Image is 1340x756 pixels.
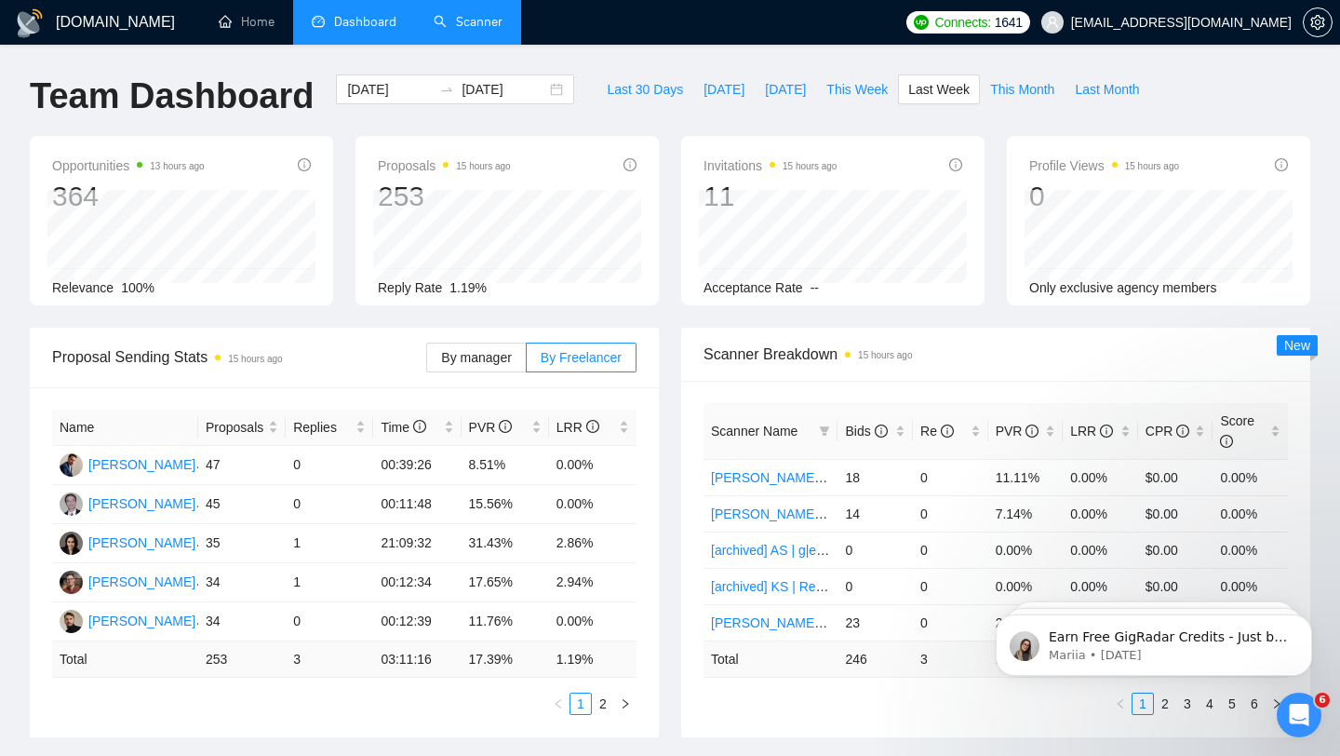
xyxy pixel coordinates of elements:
a: [PERSON_NAME] | Low Code | DA [711,615,916,630]
a: homeHome [219,14,275,30]
td: 253 [198,641,286,678]
td: 45 [198,485,286,524]
button: left [547,693,569,715]
td: 0.00% [1213,532,1288,568]
span: 1.19% [449,280,487,295]
td: 0 [286,446,373,485]
span: to [439,82,454,97]
span: This Month [990,79,1054,100]
span: Opportunities [52,155,205,177]
td: 0 [837,532,913,568]
button: Last Month [1065,74,1149,104]
span: setting [1304,15,1332,30]
td: 0 [837,568,913,604]
td: 00:12:34 [373,563,461,602]
div: [PERSON_NAME] [88,454,195,475]
span: By Freelancer [541,350,622,365]
td: 0.00% [988,532,1064,568]
span: info-circle [949,158,962,171]
input: Start date [347,79,432,100]
time: 13 hours ago [150,161,204,171]
button: setting [1303,7,1333,37]
td: $0.00 [1138,568,1213,604]
td: 34 [198,563,286,602]
td: 0.00% [1213,495,1288,532]
span: info-circle [1220,435,1233,448]
span: Scanner Breakdown [703,343,1288,366]
td: 2.94% [549,563,636,602]
span: info-circle [586,420,599,433]
span: Dashboard [334,14,396,30]
span: Scanner Name [711,424,797,439]
span: info-circle [1100,425,1113,438]
span: 100% [121,280,154,295]
td: 17.39 % [462,641,549,678]
span: Reply Rate [378,280,442,295]
td: 0.00% [549,602,636,641]
td: 0.00% [1063,459,1138,495]
button: right [614,693,636,715]
span: Bids [845,424,887,439]
span: Proposals [206,417,264,438]
td: 8.51% [462,446,549,485]
td: 246 [837,641,913,677]
td: 0.00% [988,568,1064,604]
td: 1 [286,563,373,602]
img: TO [60,610,83,633]
img: upwork-logo.png [914,15,929,30]
div: 0 [1029,179,1179,214]
td: 1 [286,524,373,563]
iframe: Intercom live chat [1277,693,1321,737]
span: Re [920,424,954,439]
td: 1.19 % [549,641,636,678]
td: 18 [837,459,913,495]
span: Profile Views [1029,155,1179,177]
span: -- [811,280,819,295]
span: info-circle [499,420,512,433]
td: 0 [913,532,988,568]
th: Proposals [198,410,286,446]
span: [DATE] [703,79,744,100]
span: info-circle [875,425,888,438]
td: $0.00 [1138,459,1213,495]
span: filter [819,425,830,437]
a: 2 [593,694,613,714]
span: info-circle [941,425,954,438]
button: This Month [980,74,1065,104]
td: 0 [913,568,988,604]
span: PVR [469,420,513,435]
h1: Team Dashboard [30,74,314,118]
td: 14 [837,495,913,532]
div: [PERSON_NAME] [88,533,195,553]
span: info-circle [413,420,426,433]
td: 0 [913,495,988,532]
th: Name [52,410,198,446]
span: New [1284,338,1310,353]
td: 21:09:32 [373,524,461,563]
td: 0.00% [1063,495,1138,532]
td: 0.00% [549,446,636,485]
th: Replies [286,410,373,446]
div: [PERSON_NAME] [88,493,195,514]
div: 364 [52,179,205,214]
button: Last Week [898,74,980,104]
span: dashboard [312,15,325,28]
td: 7.14% [988,495,1064,532]
span: By manager [441,350,511,365]
td: 31.43% [462,524,549,563]
button: [DATE] [693,74,755,104]
td: 3 [286,641,373,678]
span: info-circle [1176,425,1189,438]
span: right [620,698,631,709]
button: left [1109,693,1132,715]
span: Connects: [934,12,990,33]
span: filter [815,417,834,445]
td: 0 [286,602,373,641]
a: [archived] KS | React Node | FS | [PERSON_NAME] (low average paid) [711,579,1124,594]
button: Last 30 Days [596,74,693,104]
span: This Week [826,79,888,100]
td: 47 [198,446,286,485]
span: PVR [996,424,1039,439]
a: [PERSON_NAME] | RN | KS [711,470,876,485]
